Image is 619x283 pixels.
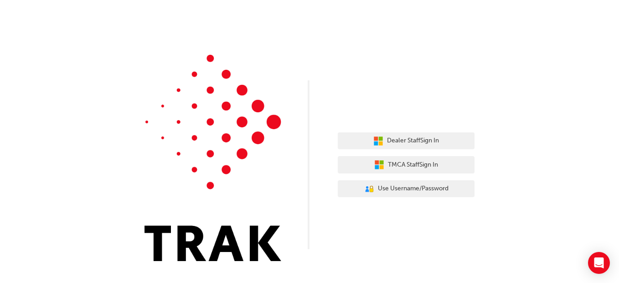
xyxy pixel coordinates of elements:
[388,160,438,170] span: TMCA Staff Sign In
[588,252,610,274] div: Open Intercom Messenger
[387,136,439,146] span: Dealer Staff Sign In
[338,156,475,173] button: TMCA StaffSign In
[338,180,475,198] button: Use Username/Password
[144,55,281,261] img: Trak
[338,132,475,150] button: Dealer StaffSign In
[378,183,449,194] span: Use Username/Password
